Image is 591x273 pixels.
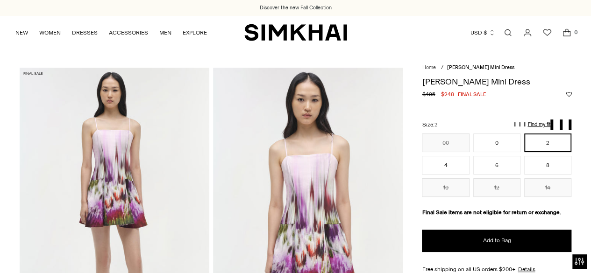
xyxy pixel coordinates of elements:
[109,22,148,43] a: ACCESSORIES
[422,90,435,98] s: $495
[72,22,98,43] a: DRESSES
[441,64,443,72] div: /
[422,230,571,252] button: Add to Bag
[422,156,469,175] button: 4
[422,209,561,216] strong: Final Sale items are not eligible for return or exchange.
[422,77,571,86] h1: [PERSON_NAME] Mini Dress
[447,64,514,70] span: [PERSON_NAME] Mini Dress
[422,64,571,72] nav: breadcrumbs
[15,22,28,43] a: NEW
[524,178,571,197] button: 14
[434,122,437,128] span: 2
[159,22,171,43] a: MEN
[571,28,580,36] span: 0
[538,23,556,42] a: Wishlist
[422,178,469,197] button: 10
[39,22,61,43] a: WOMEN
[498,23,517,42] a: Open search modal
[473,156,520,175] button: 6
[483,237,511,245] span: Add to Bag
[260,4,332,12] a: Discover the new Fall Collection
[422,133,469,152] button: 00
[557,23,576,42] a: Open cart modal
[422,64,435,70] a: Home
[566,91,571,97] button: Add to Wishlist
[470,22,495,43] button: USD $
[244,23,347,42] a: SIMKHAI
[524,156,571,175] button: 8
[473,133,520,152] button: 0
[518,23,537,42] a: Go to the account page
[441,90,454,98] span: $248
[473,178,520,197] button: 12
[422,120,437,129] label: Size:
[183,22,207,43] a: EXPLORE
[524,133,571,152] button: 2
